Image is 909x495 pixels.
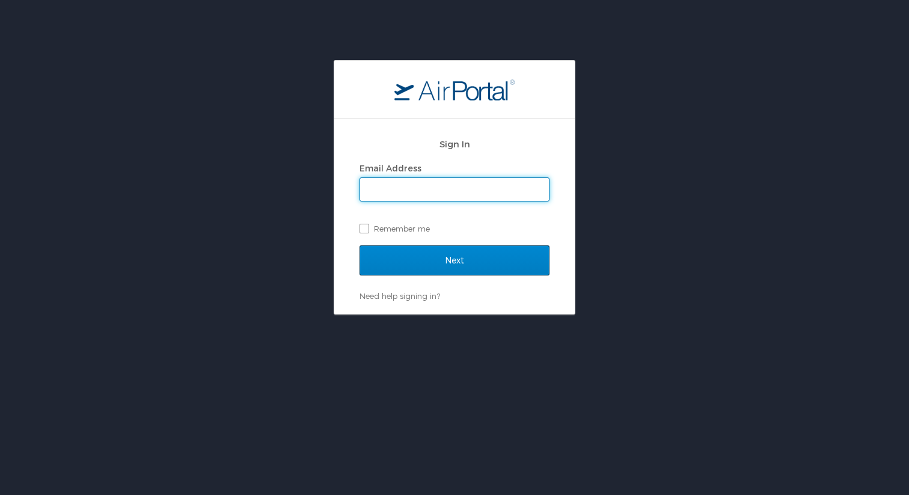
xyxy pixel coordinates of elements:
a: Need help signing in? [360,291,440,301]
img: logo [394,79,515,100]
label: Email Address [360,163,421,173]
h2: Sign In [360,137,549,151]
input: Next [360,245,549,275]
label: Remember me [360,220,549,238]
